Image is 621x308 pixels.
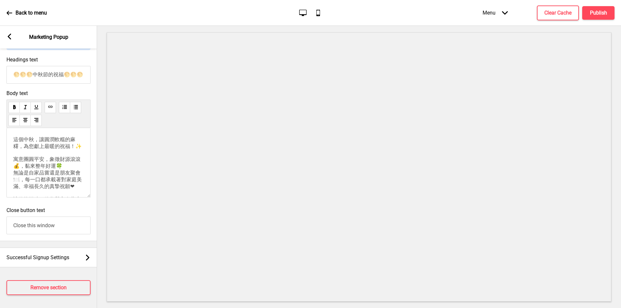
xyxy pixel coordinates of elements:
[6,90,91,96] span: Body text
[590,9,607,16] h4: Publish
[544,9,572,16] h4: Clear Cache
[59,102,70,113] button: orderedList
[6,57,38,63] label: Headings text
[476,3,514,22] div: Menu
[6,280,91,295] button: Remove section
[30,102,42,113] button: underline
[8,102,20,113] button: bold
[16,9,47,16] p: Back to menu
[45,102,56,113] button: link
[19,102,31,113] button: italic
[19,115,31,126] button: alignCenter
[30,115,42,126] button: alignRight
[6,254,69,260] span: Successful Signup Settings
[8,115,20,126] button: alignLeft
[70,102,81,113] button: unorderedList
[6,4,47,22] a: Back to menu
[30,284,67,291] h4: Remove section
[13,136,83,242] span: 這個中秋，讓圓潤軟糯的麻糬，為您獻上最暖的祝福！✨ 寓意團圓平安，象徵財源滾滾💰，黏來整年好運🍀 無論是自家品嘗還是朋友聚會🍽️，每一口都承載著對家庭美滿、幸福長久的真摯祝願❤ 讓傳統滋味，伴您...
[29,34,68,41] p: Marketing Popup
[537,5,579,20] button: Clear Cache
[582,6,615,20] button: Publish
[6,207,45,213] label: Close button text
